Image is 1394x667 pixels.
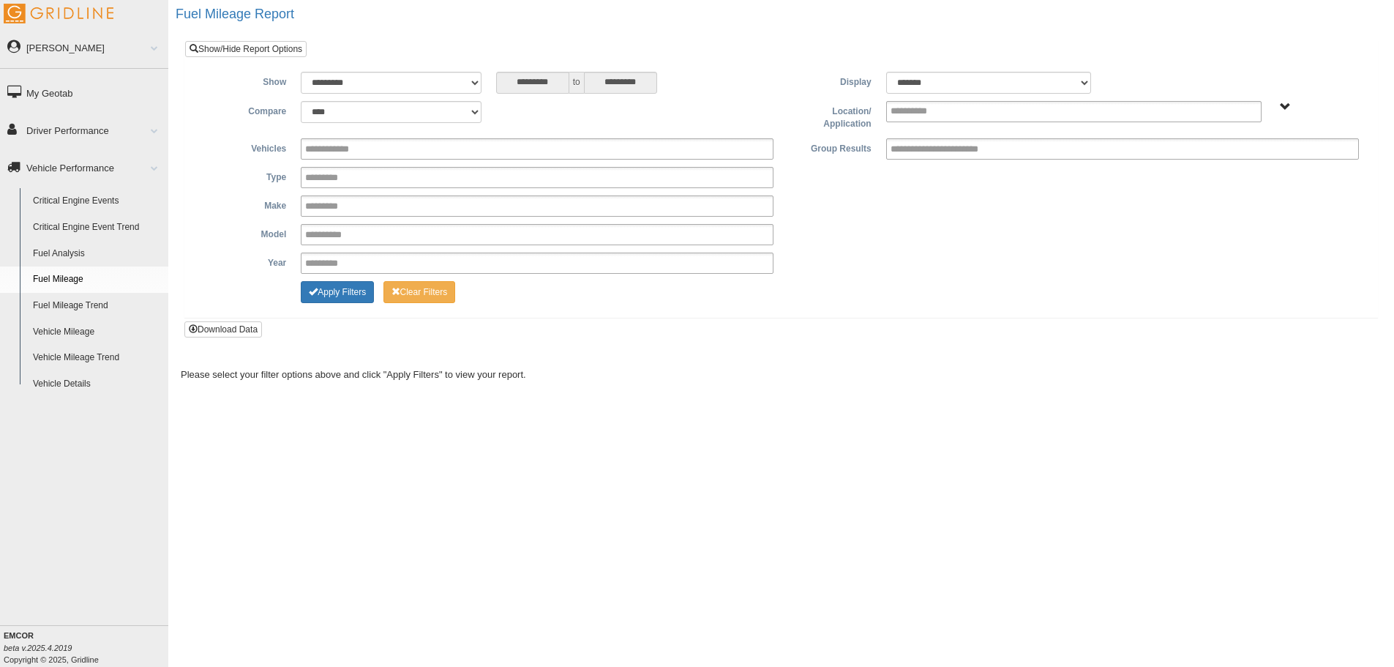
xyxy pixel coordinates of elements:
[196,101,293,119] label: Compare
[781,72,878,89] label: Display
[26,319,168,346] a: Vehicle Mileage
[4,631,34,640] b: EMCOR
[26,188,168,215] a: Critical Engine Events
[26,215,168,241] a: Critical Engine Event Trend
[196,195,293,213] label: Make
[196,167,293,185] label: Type
[26,267,168,293] a: Fuel Mileage
[196,72,293,89] label: Show
[196,253,293,270] label: Year
[181,369,526,380] span: Please select your filter options above and click "Apply Filters" to view your report.
[781,101,878,131] label: Location/ Application
[26,293,168,319] a: Fuel Mileage Trend
[569,72,584,94] span: to
[383,281,456,303] button: Change Filter Options
[26,345,168,371] a: Vehicle Mileage Trend
[26,241,168,267] a: Fuel Analysis
[4,4,113,23] img: Gridline
[26,371,168,398] a: Vehicle Details
[196,224,293,242] label: Model
[4,644,72,652] i: beta v.2025.4.2019
[196,138,293,156] label: Vehicles
[781,138,878,156] label: Group Results
[176,7,1394,22] h2: Fuel Mileage Report
[184,321,262,338] button: Download Data
[4,630,168,666] div: Copyright © 2025, Gridline
[185,41,307,57] a: Show/Hide Report Options
[301,281,374,303] button: Change Filter Options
